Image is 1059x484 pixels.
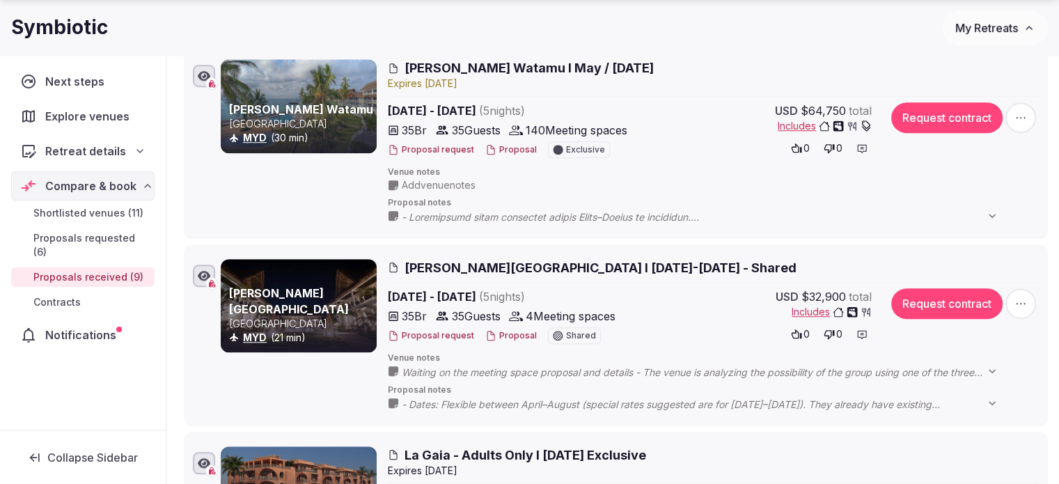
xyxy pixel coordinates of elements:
[819,139,847,158] button: 0
[11,267,155,287] a: Proposals received (9)
[849,102,872,119] span: total
[33,231,149,259] span: Proposals requested (6)
[836,141,842,155] span: 0
[778,119,872,133] button: Includes
[452,122,501,139] span: 35 Guests
[229,286,349,315] a: [PERSON_NAME][GEOGRAPHIC_DATA]
[388,144,474,156] button: Proposal request
[388,197,1039,209] span: Proposal notes
[11,203,155,223] a: Shortlisted venues (11)
[45,143,126,159] span: Retreat details
[891,288,1003,319] button: Request contract
[526,308,615,325] span: 4 Meeting spaces
[11,442,155,473] button: Collapse Sidebar
[243,131,267,145] button: MYD
[229,117,374,131] p: [GEOGRAPHIC_DATA]
[566,146,605,154] span: Exclusive
[45,108,135,125] span: Explore venues
[388,288,633,305] span: [DATE] - [DATE]
[566,331,596,340] span: Shared
[229,102,373,116] a: [PERSON_NAME] Watamu
[388,352,1039,364] span: Venue notes
[405,59,654,77] span: [PERSON_NAME] Watamu I May / [DATE]
[801,102,846,119] span: $64,750
[526,122,627,139] span: 140 Meeting spaces
[33,295,81,309] span: Contracts
[11,320,155,350] a: Notifications
[229,331,374,345] div: (21 min)
[955,21,1018,35] span: My Retreats
[33,206,143,220] span: Shortlisted venues (11)
[803,327,810,341] span: 0
[405,259,797,276] span: [PERSON_NAME][GEOGRAPHIC_DATA] I [DATE]-[DATE] - Shared
[775,102,798,119] span: USD
[47,451,138,465] span: Collapse Sidebar
[229,317,374,331] p: [GEOGRAPHIC_DATA]
[801,288,846,305] span: $32,900
[402,366,1012,380] span: Waiting on the meeting space proposal and details - The venue is analyzing the possibility of the...
[11,102,155,131] a: Explore venues
[45,327,122,343] span: Notifications
[787,139,814,158] button: 0
[402,398,1012,412] span: - Dates: Flexible between April–August (special rates suggested are for [DATE]–[DATE]). They alre...
[229,131,374,145] div: (30 min)
[45,178,136,194] span: Compare & book
[11,67,155,96] a: Next steps
[402,178,476,192] span: Add venue notes
[836,327,842,341] span: 0
[891,102,1003,133] button: Request contract
[388,77,1039,91] div: Expire s [DATE]
[402,122,427,139] span: 35 Br
[243,132,267,143] a: MYD
[388,102,633,119] span: [DATE] - [DATE]
[485,144,537,156] button: Proposal
[243,331,267,345] button: MYD
[388,166,1039,178] span: Venue notes
[849,288,872,305] span: total
[11,228,155,262] a: Proposals requested (6)
[405,446,646,464] span: La Gaia - Adults Only I [DATE] Exclusive
[388,384,1039,396] span: Proposal notes
[787,325,814,344] button: 0
[388,464,1039,478] div: Expire s [DATE]
[243,331,267,343] a: MYD
[803,141,810,155] span: 0
[819,325,847,344] button: 0
[485,330,537,342] button: Proposal
[402,210,1012,224] span: - Loremipsumd sitam consectet adipis Elits–Doeius te incididun. - Utla etd mag aliqua enimadmin –...
[479,104,525,118] span: ( 5 night s )
[792,305,872,319] button: Includes
[11,292,155,312] a: Contracts
[45,73,110,90] span: Next steps
[942,10,1048,45] button: My Retreats
[776,288,799,305] span: USD
[402,308,427,325] span: 35 Br
[452,308,501,325] span: 35 Guests
[33,270,143,284] span: Proposals received (9)
[11,14,108,41] h1: Symbiotic
[388,330,474,342] button: Proposal request
[479,290,525,304] span: ( 5 night s )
